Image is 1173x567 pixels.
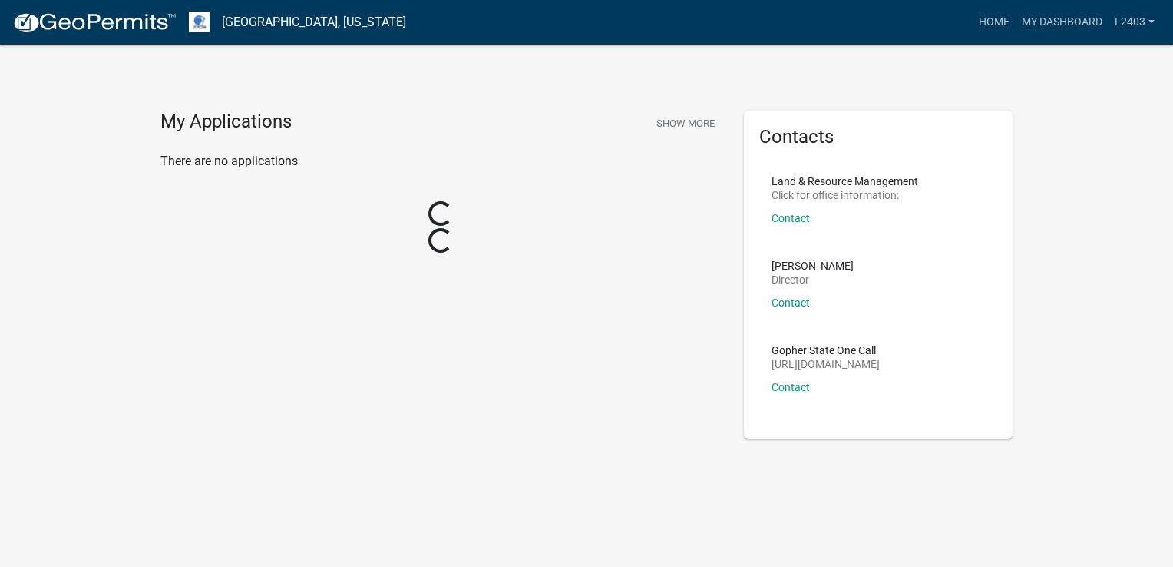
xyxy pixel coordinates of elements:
[160,111,292,134] h4: My Applications
[772,212,810,224] a: Contact
[772,190,918,201] p: Click for office information:
[772,359,880,370] p: [URL][DOMAIN_NAME]
[772,345,880,356] p: Gopher State One Call
[772,381,810,393] a: Contact
[160,152,721,171] p: There are no applications
[772,260,854,271] p: [PERSON_NAME]
[772,176,918,187] p: Land & Resource Management
[222,9,406,35] a: [GEOGRAPHIC_DATA], [US_STATE]
[772,274,854,285] p: Director
[973,8,1016,37] a: Home
[1016,8,1109,37] a: My Dashboard
[650,111,721,136] button: Show More
[772,297,810,309] a: Contact
[759,126,997,148] h5: Contacts
[1109,8,1161,37] a: L2403
[189,12,210,32] img: Otter Tail County, Minnesota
